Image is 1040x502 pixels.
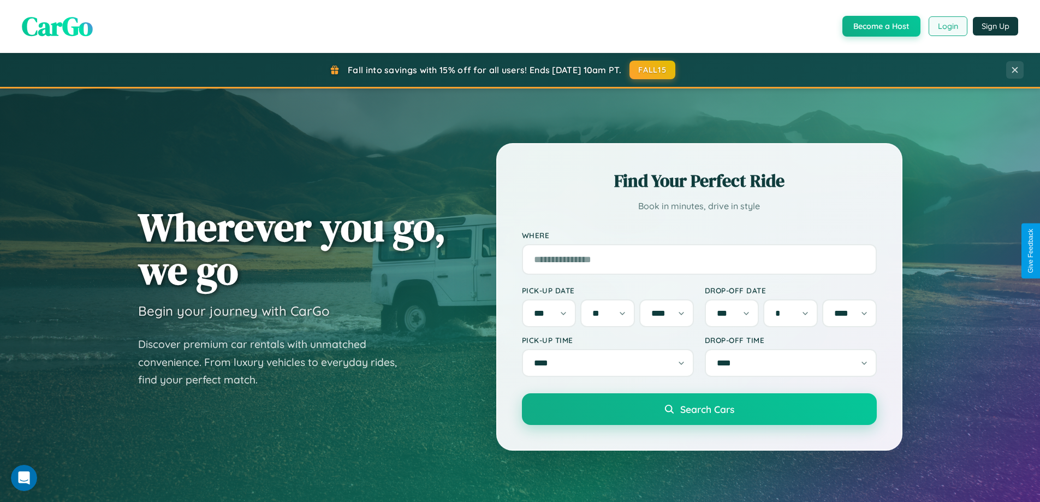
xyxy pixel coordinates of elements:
p: Book in minutes, drive in style [522,198,877,214]
span: Fall into savings with 15% off for all users! Ends [DATE] 10am PT. [348,64,621,75]
span: Search Cars [680,403,734,415]
button: Sign Up [973,17,1018,36]
h1: Wherever you go, we go [138,205,446,292]
h3: Begin your journey with CarGo [138,303,330,319]
button: Login [929,16,967,36]
iframe: Intercom live chat [11,465,37,491]
div: Give Feedback [1027,229,1035,273]
p: Discover premium car rentals with unmatched convenience. From luxury vehicles to everyday rides, ... [138,335,411,389]
label: Drop-off Time [705,335,877,345]
label: Pick-up Time [522,335,694,345]
button: Become a Host [842,16,920,37]
h2: Find Your Perfect Ride [522,169,877,193]
button: FALL15 [629,61,675,79]
label: Where [522,231,877,240]
label: Drop-off Date [705,286,877,295]
label: Pick-up Date [522,286,694,295]
button: Search Cars [522,393,877,425]
span: CarGo [22,8,93,44]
